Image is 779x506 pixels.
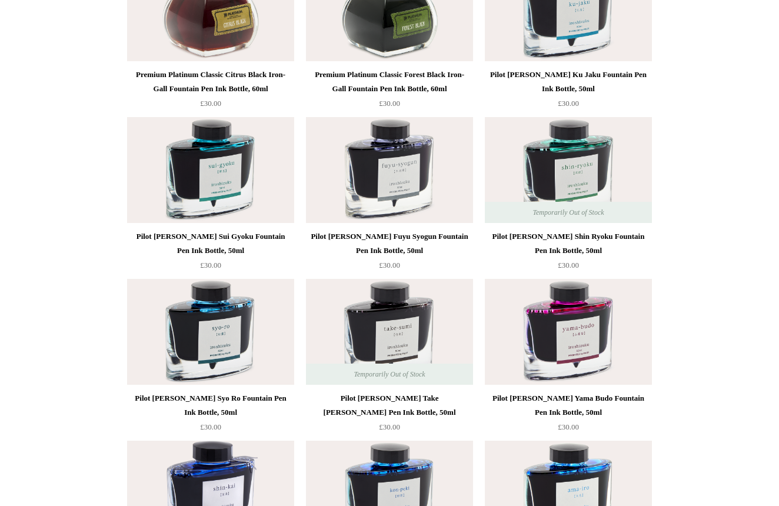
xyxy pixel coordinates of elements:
[485,117,652,223] a: Pilot Iro Shizuku Shin Ryoku Fountain Pen Ink Bottle, 50ml Pilot Iro Shizuku Shin Ryoku Fountain ...
[485,229,652,278] a: Pilot [PERSON_NAME] Shin Ryoku Fountain Pen Ink Bottle, 50ml £30.00
[379,422,400,431] span: £30.00
[485,279,652,385] img: Pilot Iro Shizuku Yama Budo Fountain Pen Ink Bottle, 50ml
[306,117,473,223] img: Pilot Iro Shizuku Fuyu Syogun Fountain Pen Ink Bottle, 50ml
[127,279,294,385] img: Pilot Iro Shizuku Syo Ro Fountain Pen Ink Bottle, 50ml
[306,279,473,385] img: Pilot Iro Shizuku Take Sumi Fountain Pen Ink Bottle, 50ml
[200,261,221,269] span: £30.00
[558,99,579,108] span: £30.00
[200,422,221,431] span: £30.00
[485,391,652,440] a: Pilot [PERSON_NAME] Yama Budo Fountain Pen Ink Bottle, 50ml £30.00
[309,391,470,420] div: Pilot [PERSON_NAME] Take [PERSON_NAME] Pen Ink Bottle, 50ml
[342,364,437,385] span: Temporarily Out of Stock
[306,391,473,440] a: Pilot [PERSON_NAME] Take [PERSON_NAME] Pen Ink Bottle, 50ml £30.00
[127,117,294,223] img: Pilot Iro Shizuku Sui Gyoku Fountain Pen Ink Bottle, 50ml
[521,202,615,223] span: Temporarily Out of Stock
[306,68,473,116] a: Premium Platinum Classic Forest Black Iron-Gall Fountain Pen Ink Bottle, 60ml £30.00
[127,229,294,278] a: Pilot [PERSON_NAME] Sui Gyoku Fountain Pen Ink Bottle, 50ml £30.00
[127,391,294,440] a: Pilot [PERSON_NAME] Syo Ro Fountain Pen Ink Bottle, 50ml £30.00
[130,391,291,420] div: Pilot [PERSON_NAME] Syo Ro Fountain Pen Ink Bottle, 50ml
[558,422,579,431] span: £30.00
[309,229,470,258] div: Pilot [PERSON_NAME] Fuyu Syogun Fountain Pen Ink Bottle, 50ml
[485,117,652,223] img: Pilot Iro Shizuku Shin Ryoku Fountain Pen Ink Bottle, 50ml
[309,68,470,96] div: Premium Platinum Classic Forest Black Iron-Gall Fountain Pen Ink Bottle, 60ml
[306,117,473,223] a: Pilot Iro Shizuku Fuyu Syogun Fountain Pen Ink Bottle, 50ml Pilot Iro Shizuku Fuyu Syogun Fountai...
[488,391,649,420] div: Pilot [PERSON_NAME] Yama Budo Fountain Pen Ink Bottle, 50ml
[306,279,473,385] a: Pilot Iro Shizuku Take Sumi Fountain Pen Ink Bottle, 50ml Pilot Iro Shizuku Take Sumi Fountain Pe...
[127,279,294,385] a: Pilot Iro Shizuku Syo Ro Fountain Pen Ink Bottle, 50ml Pilot Iro Shizuku Syo Ro Fountain Pen Ink ...
[485,279,652,385] a: Pilot Iro Shizuku Yama Budo Fountain Pen Ink Bottle, 50ml Pilot Iro Shizuku Yama Budo Fountain Pe...
[379,261,400,269] span: £30.00
[130,68,291,96] div: Premium Platinum Classic Citrus Black Iron-Gall Fountain Pen Ink Bottle, 60ml
[485,68,652,116] a: Pilot [PERSON_NAME] Ku Jaku Fountain Pen Ink Bottle, 50ml £30.00
[488,229,649,258] div: Pilot [PERSON_NAME] Shin Ryoku Fountain Pen Ink Bottle, 50ml
[488,68,649,96] div: Pilot [PERSON_NAME] Ku Jaku Fountain Pen Ink Bottle, 50ml
[127,117,294,223] a: Pilot Iro Shizuku Sui Gyoku Fountain Pen Ink Bottle, 50ml Pilot Iro Shizuku Sui Gyoku Fountain Pe...
[379,99,400,108] span: £30.00
[200,99,221,108] span: £30.00
[306,229,473,278] a: Pilot [PERSON_NAME] Fuyu Syogun Fountain Pen Ink Bottle, 50ml £30.00
[127,68,294,116] a: Premium Platinum Classic Citrus Black Iron-Gall Fountain Pen Ink Bottle, 60ml £30.00
[558,261,579,269] span: £30.00
[130,229,291,258] div: Pilot [PERSON_NAME] Sui Gyoku Fountain Pen Ink Bottle, 50ml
